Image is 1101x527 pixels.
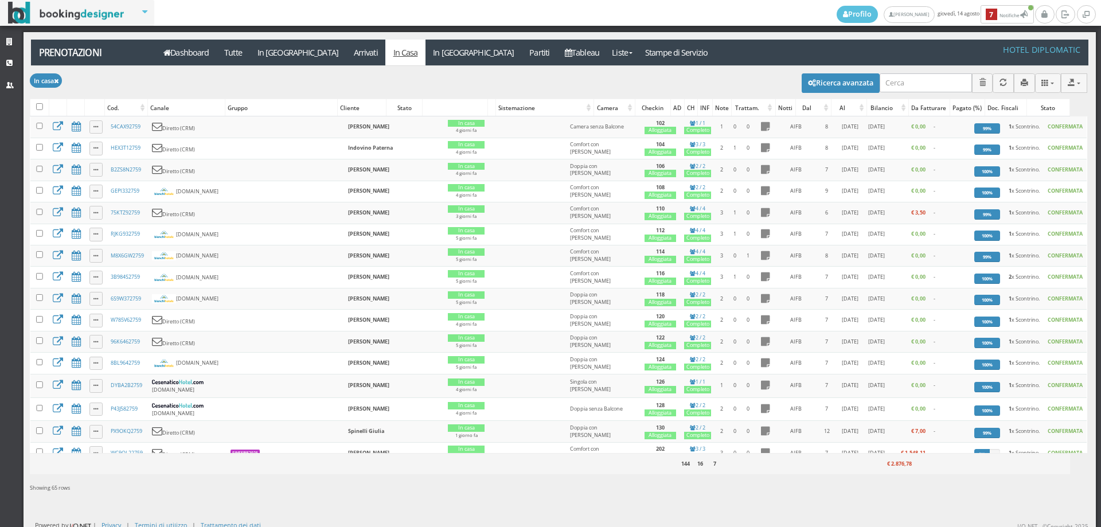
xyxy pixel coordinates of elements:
td: [DOMAIN_NAME] [148,245,225,266]
a: Profilo [837,6,878,23]
small: 5 giorni fa [456,299,477,305]
a: 2 / 2Completo [684,313,711,328]
a: 4 / 4Completo [684,270,711,285]
td: AIFB [775,116,817,138]
b: 1 [1009,295,1012,302]
div: Completo [684,409,711,417]
div: Completo [684,342,711,349]
a: In [GEOGRAPHIC_DATA] [425,40,522,65]
td: - [930,138,970,159]
td: 0 [728,181,741,202]
td: AIFB [775,181,817,202]
small: 5 giorni fa [456,235,477,241]
a: 54CAX92759 [111,123,140,130]
a: In Casa [385,40,425,65]
td: 2 [715,159,728,181]
div: 99% [974,209,1000,220]
div: Doc. Fiscali [985,100,1026,116]
div: Al [831,100,866,116]
b: CONFERMATA [1048,295,1083,302]
td: 9 [817,181,837,202]
td: [DATE] [864,245,889,266]
small: 4 giorni fa [456,170,477,176]
button: Export [1061,73,1087,92]
button: Aggiorna [993,73,1014,92]
b: 1 [1009,144,1012,151]
b: CONFERMATA [1048,252,1083,259]
td: 3 [715,267,728,288]
div: 100% [974,231,1001,241]
td: Comfort con [PERSON_NAME] [566,138,641,159]
a: 6S9W372759 [111,295,141,302]
button: 7Notifiche [981,5,1034,24]
div: Alloggiata [645,170,676,177]
img: bianchihotels.svg [152,251,176,260]
button: Ricerca avanzata [802,73,880,93]
b: CONFERMATA [1048,273,1083,280]
td: AIFB [775,245,817,266]
b: 2 [1009,273,1012,280]
b: [PERSON_NAME] [348,295,389,302]
td: [DATE] [837,267,864,288]
td: AIFB [775,159,817,181]
b: Sinferie2025 [232,450,258,455]
div: Completo [684,192,711,199]
b: 1 [1009,209,1012,216]
a: 4 / 4Completo [684,205,711,220]
a: RJKG932759 [111,230,140,237]
a: Sinferie2025 [229,448,260,456]
div: Completo [684,432,711,439]
td: x Scontrino. [1004,181,1043,202]
td: AIFB [775,310,817,331]
div: In casa [448,120,485,127]
a: Liste [607,40,637,65]
td: x Scontrino. [1004,116,1043,138]
img: bianchihotels.svg [152,294,176,303]
div: In casa [448,291,485,299]
div: Note [713,100,732,116]
td: Doppia con [PERSON_NAME] [566,310,641,331]
div: Gruppo [225,100,337,116]
div: 99% [974,252,1000,262]
td: - [930,116,970,138]
td: [DATE] [864,138,889,159]
td: 3 [715,202,728,224]
td: [DATE] [864,224,889,245]
div: Trattam. [732,100,775,116]
td: Comfort con [PERSON_NAME] [566,245,641,266]
b: 1 [1009,123,1012,130]
td: [DATE] [864,181,889,202]
a: 2 / 2Completo [684,162,711,178]
a: Prenotazioni [31,40,150,65]
div: Cliente [338,100,386,116]
div: Dal [796,100,831,116]
img: BookingDesigner.com [8,2,124,24]
td: [DATE] [837,138,864,159]
div: 100% [974,295,1001,305]
td: 0 [741,159,755,181]
td: [DOMAIN_NAME] [148,224,225,245]
td: 0 [741,310,755,331]
td: Diretto (CRM) [148,159,225,181]
td: x Scontrino. [1004,267,1043,288]
div: Alloggiata [645,299,676,306]
a: Tutte [217,40,250,65]
div: Completo [684,386,711,393]
b: Indovino Paterna [348,144,393,151]
td: - [930,245,970,266]
div: In casa [448,205,485,213]
td: - [930,202,970,224]
b: [PERSON_NAME] [348,230,389,237]
td: 0 [741,267,755,288]
div: CH [685,100,697,116]
a: P43J582759 [111,405,138,412]
a: PX9OKQ2759 [111,427,142,435]
td: AIFB [775,138,817,159]
td: - [930,288,970,309]
td: - [930,310,970,331]
div: Completo [684,278,711,285]
a: 8BL9642759 [111,359,140,366]
div: 100% [974,188,1001,198]
a: 1 / 1Completo [684,119,711,135]
td: Comfort con [PERSON_NAME] [566,224,641,245]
